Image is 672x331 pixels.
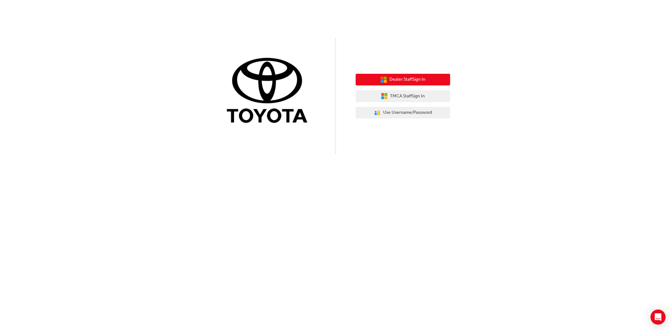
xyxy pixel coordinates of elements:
[356,107,450,119] button: Use Username/Password
[356,74,450,86] button: Dealer StaffSign In
[383,109,432,116] span: Use Username/Password
[390,76,426,83] span: Dealer Staff Sign In
[222,56,317,126] img: Trak
[651,310,666,325] div: Open Intercom Messenger
[390,93,425,100] span: TMCA Staff Sign In
[356,90,450,102] button: TMCA StaffSign In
